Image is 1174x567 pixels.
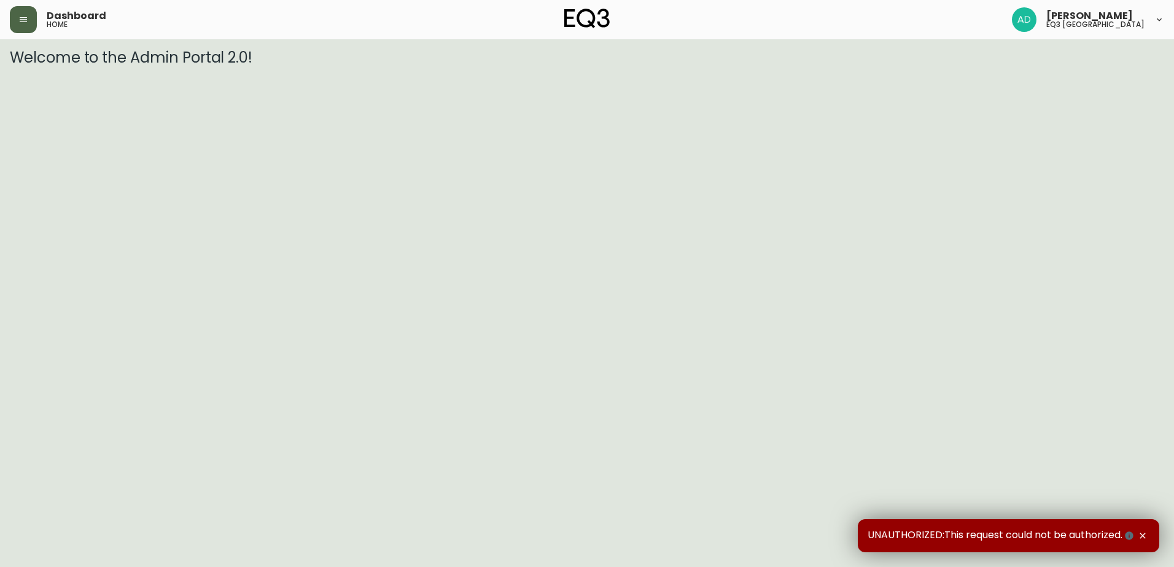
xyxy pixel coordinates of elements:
[10,49,1164,66] h3: Welcome to the Admin Portal 2.0!
[47,11,106,21] span: Dashboard
[1046,11,1133,21] span: [PERSON_NAME]
[47,21,68,28] h5: home
[868,529,1136,542] span: UNAUTHORIZED:This request could not be authorized.
[1012,7,1036,32] img: 308eed972967e97254d70fe596219f44
[564,9,610,28] img: logo
[1046,21,1145,28] h5: eq3 [GEOGRAPHIC_DATA]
